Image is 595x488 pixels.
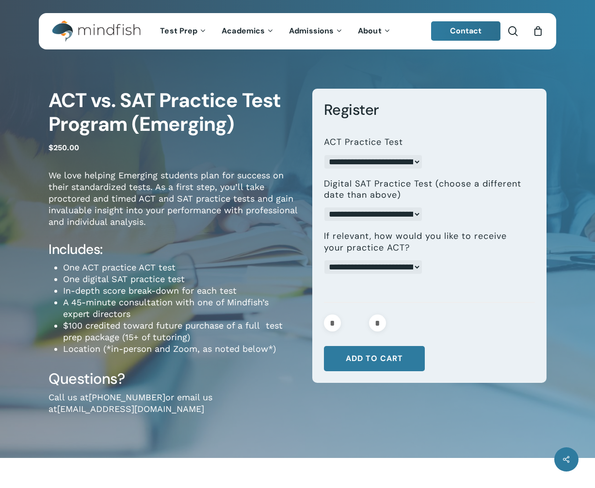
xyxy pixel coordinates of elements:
h3: Register [324,100,535,119]
li: A 45-minute consultation with one of Mindfish’s expert directors [63,297,298,320]
a: Contact [431,21,501,41]
bdi: 250.00 [48,143,79,152]
li: One digital SAT practice test [63,273,298,285]
label: ACT Practice Test [324,137,403,148]
nav: Main Menu [153,13,398,49]
span: Contact [450,26,482,36]
span: $ [48,143,53,152]
input: Product quantity [344,315,366,331]
p: We love helping Emerging students plan for success on their standardized tests. As a first step, ... [48,170,298,241]
a: Academics [214,27,282,35]
li: $100 credited toward future purchase of a full test prep package (15+ of tutoring) [63,320,298,343]
h3: Questions? [48,369,298,388]
span: Academics [222,26,265,36]
p: Call us at or email us at [48,392,298,428]
label: Digital SAT Practice Test (choose a different date than above) [324,178,527,201]
a: [EMAIL_ADDRESS][DOMAIN_NAME] [57,404,204,414]
span: Test Prep [160,26,197,36]
li: One ACT practice ACT test [63,262,298,273]
header: Main Menu [39,13,556,49]
li: Location (*in-person and Zoom, as noted below*) [63,343,298,355]
a: Admissions [282,27,351,35]
li: In-depth score break-down for each test [63,285,298,297]
span: About [358,26,382,36]
label: If relevant, how would you like to receive your practice ACT? [324,231,527,253]
h1: ACT vs. SAT Practice Test Program (Emerging) [48,89,298,137]
h4: Includes: [48,241,298,258]
button: Add to cart [324,346,425,371]
iframe: Chatbot [531,424,581,474]
a: Test Prep [153,27,214,35]
a: About [351,27,399,35]
span: Admissions [289,26,334,36]
a: [PHONE_NUMBER] [89,392,165,402]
